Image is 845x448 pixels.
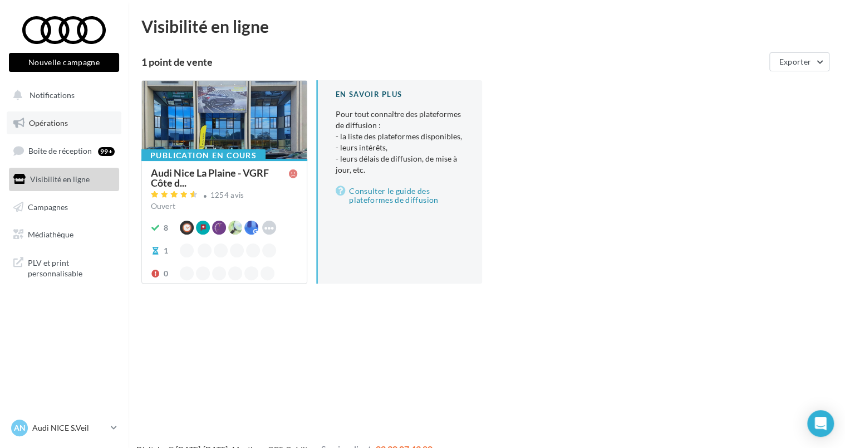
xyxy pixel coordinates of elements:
span: Visibilité en ligne [30,174,90,184]
div: Publication en cours [141,149,266,162]
div: 0 [164,268,168,279]
div: 99+ [98,147,115,156]
p: Pour tout connaître des plateformes de diffusion : [336,109,464,176]
span: PLV et print personnalisable [28,255,115,279]
div: 8 [164,222,168,233]
div: En savoir plus [336,89,464,100]
a: Visibilité en ligne [7,168,121,191]
span: Ouvert [151,201,175,211]
span: Opérations [29,118,68,128]
button: Exporter [769,52,829,71]
p: Audi NICE S.Veil [32,422,106,434]
a: PLV et print personnalisable [7,251,121,284]
a: 1254 avis [151,189,298,203]
a: Opérations [7,111,121,135]
a: AN Audi NICE S.Veil [9,417,119,439]
button: Notifications [7,84,117,107]
button: Nouvelle campagne [9,53,119,72]
span: Boîte de réception [28,146,92,155]
span: Exporter [779,57,811,66]
span: Notifications [30,90,75,100]
li: - leurs délais de diffusion, de mise à jour, etc. [336,153,464,176]
a: Campagnes [7,196,121,219]
div: 1 point de vente [141,57,765,67]
a: Boîte de réception99+ [7,139,121,163]
div: Open Intercom Messenger [807,410,834,437]
a: Médiathèque [7,223,121,246]
li: - la liste des plateformes disponibles, [336,131,464,142]
div: Visibilité en ligne [141,18,832,35]
a: Consulter le guide des plateformes de diffusion [336,184,464,207]
li: - leurs intérêts, [336,142,464,153]
span: Campagnes [28,202,68,211]
span: AN [14,422,26,434]
span: Médiathèque [28,230,73,239]
div: 1254 avis [210,192,244,199]
span: Audi Nice La Plaine - VGRF Côte d... [151,168,289,188]
div: 1 [164,245,168,256]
